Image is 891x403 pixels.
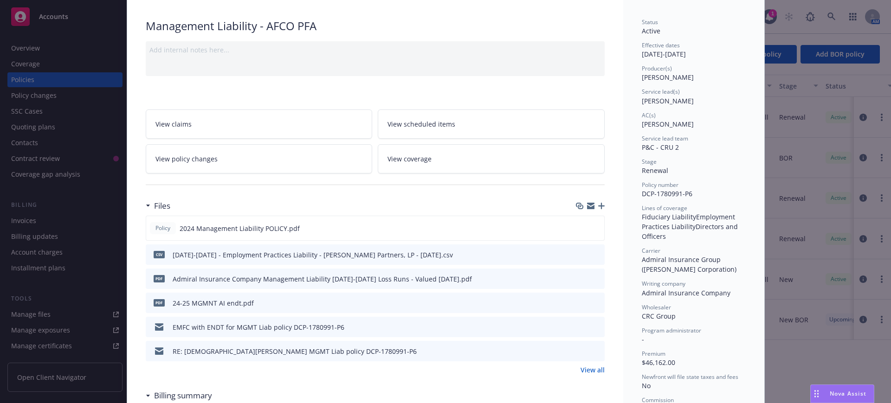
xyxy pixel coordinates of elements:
span: Fiduciary Liability [642,212,696,221]
span: Newfront will file state taxes and fees [642,373,738,381]
button: preview file [592,224,600,233]
span: Lines of coverage [642,204,687,212]
span: Admiral Insurance Company [642,288,730,297]
button: preview file [593,322,601,332]
div: Admiral Insurance Company Management Liability [DATE]-[DATE] Loss Runs - Valued [DATE].pdf [173,274,472,284]
div: EMFC with ENDT for MGMT Liab policy DCP-1780991-P6 [173,322,344,332]
span: Admiral Insurance Group ([PERSON_NAME] Corporation) [642,255,736,274]
span: Effective dates [642,41,680,49]
span: Wholesaler [642,303,671,311]
button: download file [577,224,585,233]
a: View all [581,365,605,375]
span: Service lead team [642,134,688,142]
span: View coverage [387,154,432,164]
button: preview file [593,298,601,308]
span: [PERSON_NAME] [642,73,694,82]
a: View coverage [378,144,605,173]
span: - [642,335,644,344]
span: Writing company [642,280,685,288]
button: download file [578,322,585,332]
h3: Files [154,200,170,212]
span: Policy number [642,181,678,189]
span: Producer(s) [642,64,672,72]
span: View policy changes [155,154,218,164]
a: View policy changes [146,144,373,173]
span: [PERSON_NAME] [642,96,694,105]
div: 24-25 MGMNT AI endt.pdf [173,298,254,308]
div: Files [146,200,170,212]
a: View scheduled items [378,109,605,139]
button: preview file [593,346,601,356]
span: Program administrator [642,326,701,334]
span: Employment Practices Liability [642,212,737,231]
span: Carrier [642,247,660,255]
div: Drag to move [811,385,822,403]
span: Premium [642,350,665,358]
button: download file [578,346,585,356]
span: No [642,381,651,390]
h3: Billing summary [154,390,212,402]
button: download file [578,298,585,308]
div: Management Liability - AFCO PFA [146,18,605,34]
button: download file [578,250,585,260]
span: Status [642,18,658,26]
span: P&C - CRU 2 [642,143,679,152]
span: pdf [154,275,165,282]
span: View scheduled items [387,119,455,129]
button: preview file [593,274,601,284]
button: preview file [593,250,601,260]
span: pdf [154,299,165,306]
span: DCP-1780991-P6 [642,189,692,198]
span: 2024 Management Liability POLICY.pdf [180,224,300,233]
span: csv [154,251,165,258]
div: RE: [DEMOGRAPHIC_DATA][PERSON_NAME] MGMT Liab policy DCP-1780991-P6 [173,346,417,356]
span: View claims [155,119,192,129]
span: Renewal [642,166,668,175]
a: View claims [146,109,373,139]
div: Billing summary [146,390,212,402]
span: Policy [154,224,172,232]
span: Active [642,26,660,35]
button: Nova Assist [810,384,874,403]
div: Add internal notes here... [149,45,601,55]
span: Directors and Officers [642,222,740,241]
span: $46,162.00 [642,358,675,367]
span: Nova Assist [830,390,866,397]
button: download file [578,274,585,284]
span: [PERSON_NAME] [642,120,694,128]
div: [DATE] - [DATE] [642,41,746,59]
span: CRC Group [642,312,676,320]
span: Stage [642,158,657,166]
span: Service lead(s) [642,88,680,96]
div: [DATE]-[DATE] - Employment Practices Liability - [PERSON_NAME] Partners, LP - [DATE].csv [173,250,453,260]
span: AC(s) [642,111,656,119]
